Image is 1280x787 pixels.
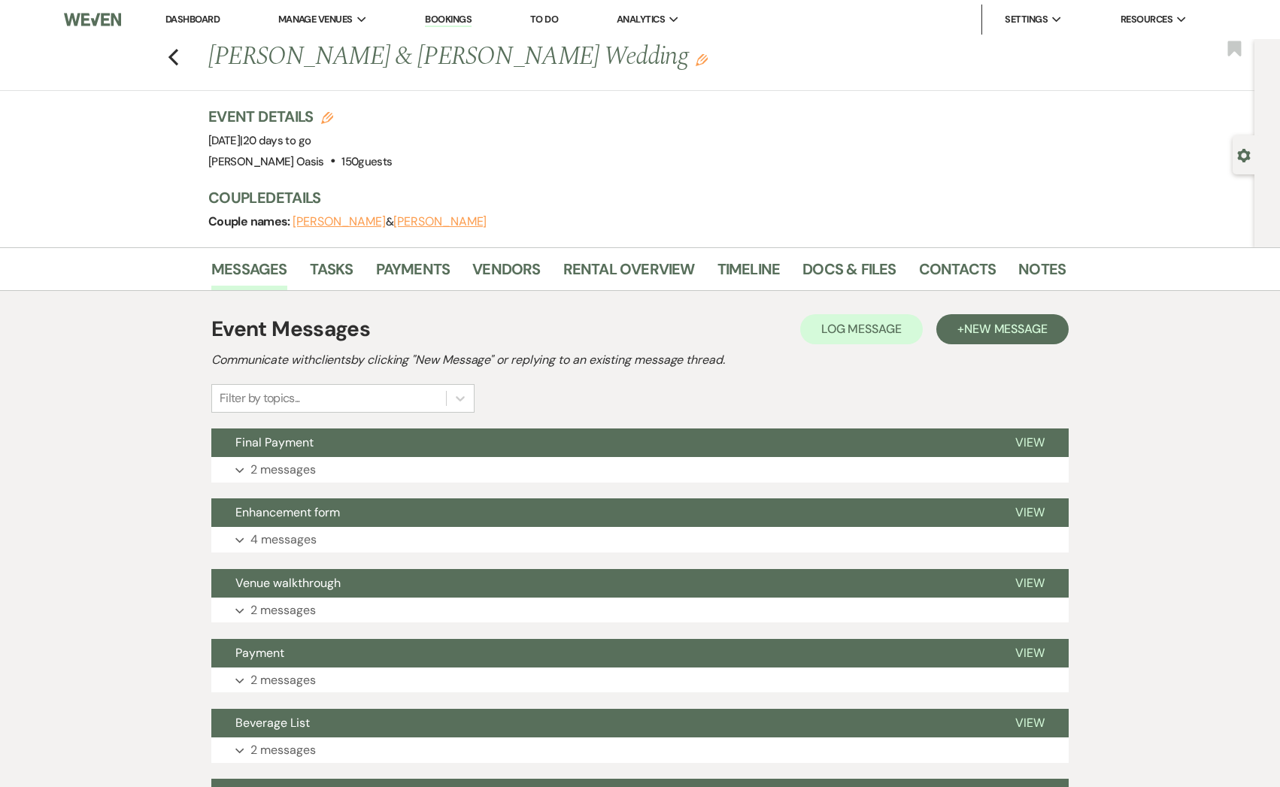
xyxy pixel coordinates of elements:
[211,527,1069,552] button: 4 messages
[211,257,287,290] a: Messages
[211,667,1069,693] button: 2 messages
[208,106,392,127] h3: Event Details
[563,257,695,290] a: Rental Overview
[211,598,1069,623] button: 2 messages
[235,645,284,661] span: Payment
[1121,12,1172,27] span: Resources
[211,639,991,667] button: Payment
[235,715,310,731] span: Beverage List
[278,12,353,27] span: Manage Venues
[211,498,991,527] button: Enhancement form
[250,670,316,690] p: 2 messages
[530,13,558,26] a: To Do
[64,4,121,35] img: Weven Logo
[1015,715,1045,731] span: View
[1015,504,1045,520] span: View
[208,133,311,148] span: [DATE]
[1018,257,1066,290] a: Notes
[208,187,1051,208] h3: Couple Details
[293,216,386,228] button: [PERSON_NAME]
[991,569,1069,598] button: View
[1015,434,1045,450] span: View
[991,498,1069,527] button: View
[211,428,991,457] button: Final Payment
[936,314,1069,344] button: +New Message
[211,351,1069,369] h2: Communicate with clients by clicking "New Message" or replying to an existing message thread.
[240,133,311,148] span: |
[964,321,1048,337] span: New Message
[341,154,392,169] span: 150 guests
[208,154,324,169] span: [PERSON_NAME] Oasis
[821,321,902,337] span: Log Message
[293,214,487,229] span: &
[696,53,708,66] button: Edit
[211,737,1069,763] button: 2 messages
[243,133,311,148] span: 20 days to go
[250,460,316,480] p: 2 messages
[393,216,487,228] button: [PERSON_NAME]
[235,434,314,450] span: Final Payment
[211,569,991,598] button: Venue walkthrough
[211,457,1069,483] button: 2 messages
[991,428,1069,457] button: View
[800,314,923,344] button: Log Message
[250,530,317,549] p: 4 messages
[250,601,316,620] p: 2 messages
[425,13,472,27] a: Bookings
[617,12,665,27] span: Analytics
[235,504,340,520] span: Enhancement form
[991,709,1069,737] button: View
[165,13,220,26] a: Dashboard
[1005,12,1048,27] span: Settings
[1015,575,1045,591] span: View
[208,213,293,229] span: Couple names:
[717,257,781,290] a: Timeline
[220,389,300,407] div: Filter by topics...
[211,313,370,345] h1: Event Messages
[208,39,882,75] h1: [PERSON_NAME] & [PERSON_NAME] Wedding
[310,257,353,290] a: Tasks
[376,257,450,290] a: Payments
[1015,645,1045,661] span: View
[991,639,1069,667] button: View
[919,257,996,290] a: Contacts
[250,740,316,760] p: 2 messages
[472,257,540,290] a: Vendors
[802,257,896,290] a: Docs & Files
[235,575,341,591] span: Venue walkthrough
[211,709,991,737] button: Beverage List
[1237,147,1251,162] button: Open lead details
